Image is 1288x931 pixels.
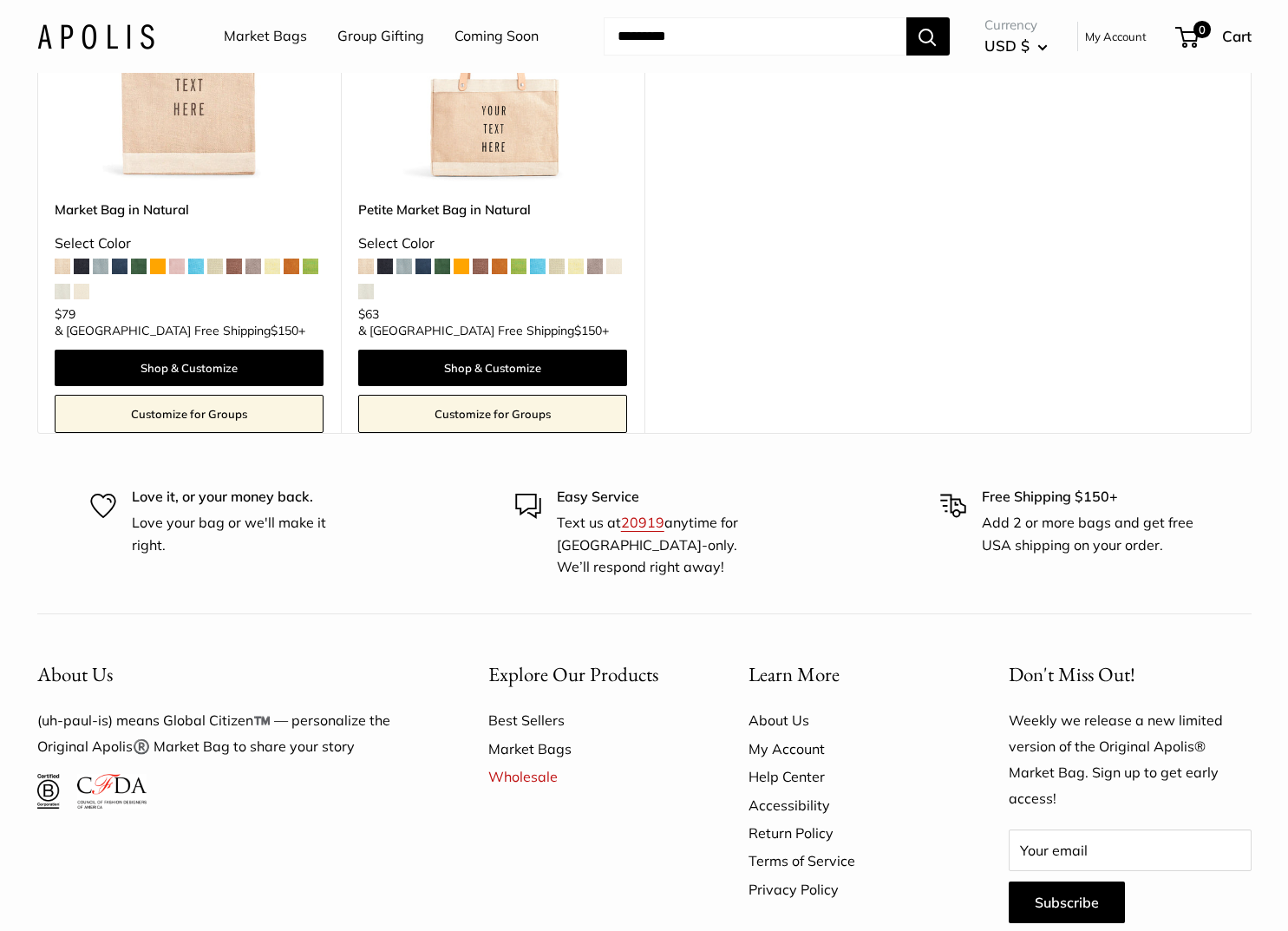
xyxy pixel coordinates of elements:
a: Return Policy [749,819,948,847]
a: Market Bags [224,23,307,49]
button: Explore Our Products [488,658,688,692]
p: Easy Service [557,486,774,508]
a: Privacy Policy [749,875,948,903]
a: Terms of Service [749,847,948,875]
div: Select Color [55,231,324,257]
p: (uh-paul-is) means Global Citizen™️ — personalize the Original Apolis®️ Market Bag to share your ... [37,708,428,760]
p: Love your bag or we'll make it right. [132,512,349,556]
span: USD $ [984,36,1030,55]
a: Customize for Groups [55,395,324,433]
a: Wholesale [488,763,688,790]
a: Market Bags [488,735,688,763]
a: Group Gifting [337,23,424,49]
span: 0 [1193,21,1210,38]
p: Love it, or your money back. [132,486,349,508]
span: $63 [358,306,379,322]
p: Text us at anytime for [GEOGRAPHIC_DATA]-only. We’ll respond right away! [557,512,774,579]
a: Shop & Customize [55,350,324,386]
span: & [GEOGRAPHIC_DATA] Free Shipping + [55,325,305,337]
span: Explore Our Products [488,661,658,687]
span: Cart [1222,27,1252,45]
img: Certified B Corporation [37,774,61,809]
span: & [GEOGRAPHIC_DATA] Free Shipping + [358,325,609,337]
input: Search... [604,17,906,56]
a: My Account [1085,26,1147,47]
a: Petite Market Bag in Natural [358,200,627,220]
a: Accessibility [749,791,948,819]
button: Search [906,17,950,56]
button: About Us [37,658,428,692]
button: Subscribe [1009,882,1125,923]
a: About Us [749,706,948,734]
button: USD $ [984,32,1048,60]
a: 20919 [621,514,664,531]
a: 0 Cart [1177,23,1252,50]
span: $150 [574,323,602,338]
button: Learn More [749,658,948,692]
a: Help Center [749,763,948,790]
a: My Account [749,735,948,763]
p: Free Shipping $150+ [982,486,1199,508]
a: Best Sellers [488,706,688,734]
img: Apolis [37,23,154,49]
p: Weekly we release a new limited version of the Original Apolis® Market Bag. Sign up to get early ... [1009,708,1252,812]
span: About Us [37,661,113,687]
p: Add 2 or more bags and get free USA shipping on your order. [982,512,1199,556]
a: Market Bag in Natural [55,200,324,220]
span: $150 [271,323,298,338]
a: Customize for Groups [358,395,627,433]
img: Council of Fashion Designers of America Member [77,774,146,809]
span: Currency [984,13,1048,37]
a: Shop & Customize [358,350,627,386]
span: $79 [55,306,75,322]
p: Don't Miss Out! [1009,658,1252,692]
a: Coming Soon [454,23,539,49]
span: Learn More [749,661,840,687]
div: Select Color [358,231,627,257]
